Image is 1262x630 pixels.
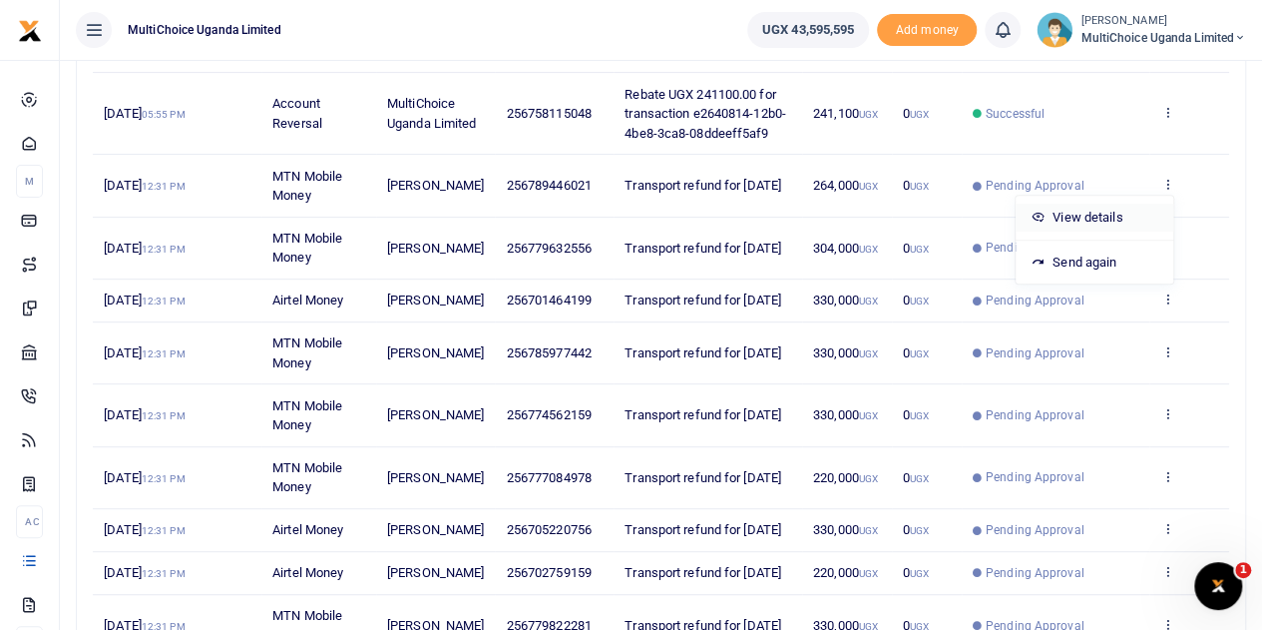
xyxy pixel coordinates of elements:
[859,244,878,255] small: UGX
[910,244,929,255] small: UGX
[387,470,484,485] span: [PERSON_NAME]
[507,241,592,256] span: 256779632556
[986,564,1084,582] span: Pending Approval
[625,470,781,485] span: Transport refund for [DATE]
[813,522,878,537] span: 330,000
[903,178,929,193] span: 0
[1194,562,1242,610] iframe: Intercom live chat
[18,19,42,43] img: logo-small
[104,407,185,422] span: [DATE]
[910,568,929,579] small: UGX
[625,345,781,360] span: Transport refund for [DATE]
[16,505,43,538] li: Ac
[625,178,781,193] span: Transport refund for [DATE]
[859,296,878,307] small: UGX
[625,241,781,256] span: Transport refund for [DATE]
[747,12,869,48] a: UGX 43,595,595
[272,522,343,537] span: Airtel Money
[142,473,186,484] small: 12:31 PM
[272,565,343,580] span: Airtel Money
[507,565,592,580] span: 256702759159
[507,407,592,422] span: 256774562159
[910,109,929,120] small: UGX
[104,293,185,308] span: [DATE]
[625,293,781,308] span: Transport refund for [DATE]
[1037,12,1246,48] a: profile-user [PERSON_NAME] MultiChoice Uganda Limited
[903,106,929,121] span: 0
[387,241,484,256] span: [PERSON_NAME]
[986,105,1045,123] span: Successful
[142,244,186,255] small: 12:31 PM
[813,470,878,485] span: 220,000
[903,565,929,580] span: 0
[142,525,186,536] small: 12:31 PM
[859,410,878,421] small: UGX
[859,568,878,579] small: UGX
[762,20,854,40] span: UGX 43,595,595
[910,473,929,484] small: UGX
[625,407,781,422] span: Transport refund for [DATE]
[507,106,592,121] span: 256758115048
[859,109,878,120] small: UGX
[142,568,186,579] small: 12:31 PM
[813,407,878,422] span: 330,000
[813,241,878,256] span: 304,000
[859,525,878,536] small: UGX
[1016,249,1173,277] a: Send again
[104,470,185,485] span: [DATE]
[903,345,929,360] span: 0
[903,293,929,308] span: 0
[813,293,878,308] span: 330,000
[387,96,476,131] span: MultiChoice Uganda Limited
[120,21,289,39] span: MultiChoice Uganda Limited
[387,345,484,360] span: [PERSON_NAME]
[507,345,592,360] span: 256785977442
[18,22,42,37] a: logo-small logo-large logo-large
[272,96,322,131] span: Account Reversal
[625,522,781,537] span: Transport refund for [DATE]
[1016,204,1173,232] a: View details
[272,293,343,308] span: Airtel Money
[272,398,342,433] span: MTN Mobile Money
[859,348,878,359] small: UGX
[104,178,185,193] span: [DATE]
[387,407,484,422] span: [PERSON_NAME]
[903,241,929,256] span: 0
[986,292,1084,310] span: Pending Approval
[272,231,342,266] span: MTN Mobile Money
[986,177,1084,195] span: Pending Approval
[910,410,929,421] small: UGX
[910,525,929,536] small: UGX
[877,14,977,47] li: Toup your wallet
[387,565,484,580] span: [PERSON_NAME]
[104,565,185,580] span: [DATE]
[142,181,186,192] small: 12:31 PM
[910,296,929,307] small: UGX
[507,470,592,485] span: 256777084978
[507,522,592,537] span: 256705220756
[986,468,1084,486] span: Pending Approval
[104,106,185,121] span: [DATE]
[877,21,977,36] a: Add money
[104,241,185,256] span: [DATE]
[859,473,878,484] small: UGX
[1235,562,1251,578] span: 1
[813,106,878,121] span: 241,100
[142,348,186,359] small: 12:31 PM
[1080,13,1246,30] small: [PERSON_NAME]
[877,14,977,47] span: Add money
[910,348,929,359] small: UGX
[1037,12,1072,48] img: profile-user
[507,178,592,193] span: 256789446021
[104,522,185,537] span: [DATE]
[625,565,781,580] span: Transport refund for [DATE]
[142,296,186,307] small: 12:31 PM
[387,293,484,308] span: [PERSON_NAME]
[142,109,186,120] small: 05:55 PM
[387,522,484,537] span: [PERSON_NAME]
[903,470,929,485] span: 0
[739,12,877,48] li: Wallet ballance
[813,565,878,580] span: 220,000
[986,521,1084,539] span: Pending Approval
[1080,29,1246,47] span: MultiChoice Uganda Limited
